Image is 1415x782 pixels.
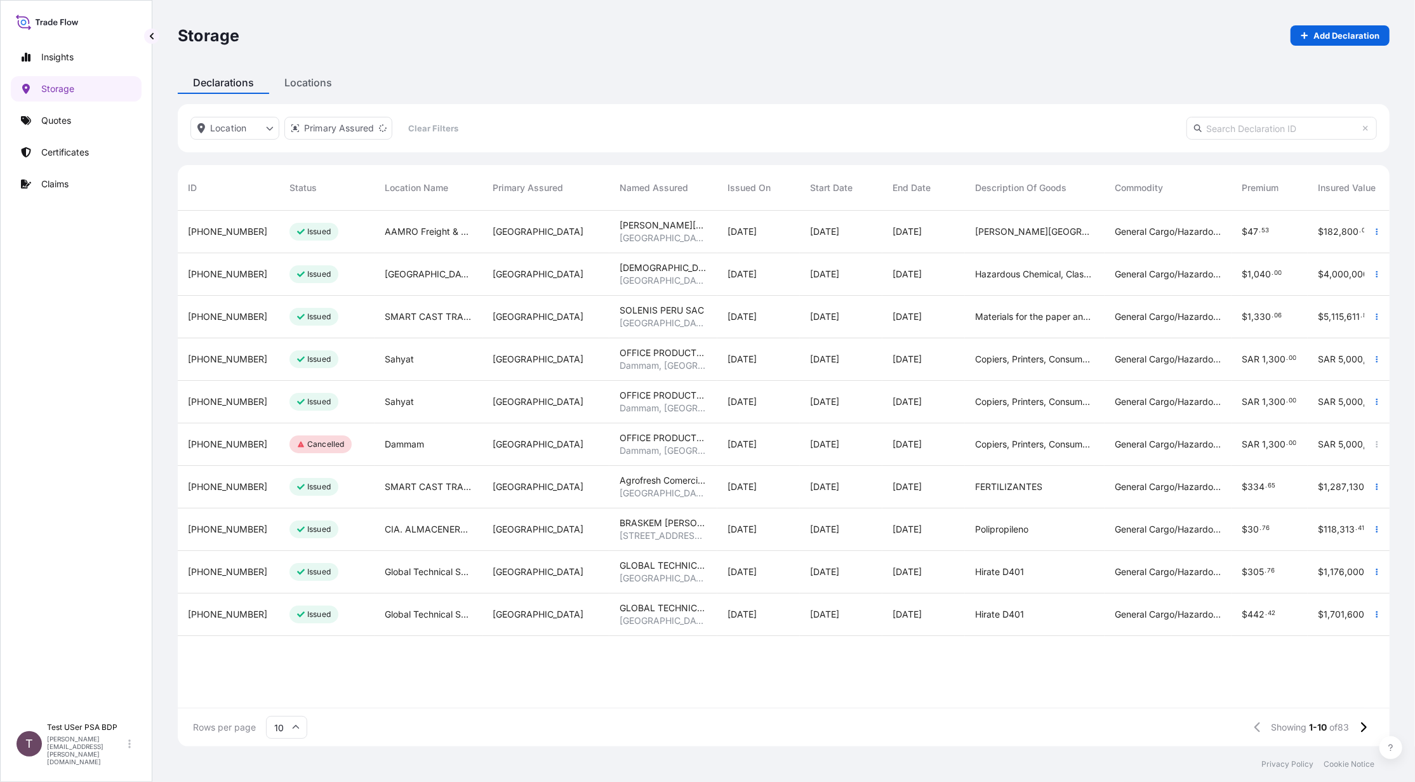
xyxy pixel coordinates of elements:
p: Issued [307,524,331,534]
p: Issued [307,609,331,620]
span: [DEMOGRAPHIC_DATA] PERU SAC (Solvay) [620,262,707,274]
span: General Cargo/Hazardous Material [1115,353,1221,366]
span: 76 [1267,569,1275,573]
span: SMART CAST TRADING S.A.C. [385,310,472,323]
span: Named Assured [620,182,688,194]
span: , [1266,397,1268,406]
span: . [1360,314,1362,318]
span: , [1329,312,1331,321]
span: General Cargo/Hazardous Material [1115,310,1221,323]
span: [DATE] [727,480,757,493]
span: 42 [1268,611,1275,616]
span: SAR [1242,355,1259,364]
p: Issued [307,269,331,279]
span: 47 [1247,227,1258,236]
span: [DATE] [810,566,839,578]
span: 300 [1268,355,1285,364]
p: Insights [41,51,74,63]
span: 118 [1324,525,1337,534]
p: Cancelled [307,439,344,449]
span: 65 [1268,484,1275,488]
span: Premium [1242,182,1279,194]
span: . [1286,441,1288,446]
span: [GEOGRAPHIC_DATA] [493,523,583,536]
span: [DATE] [810,268,839,281]
span: 1 [1262,397,1266,406]
span: [DATE] [893,225,922,238]
span: SAR [1318,397,1336,406]
span: SOLENIS PERU SAC [620,304,704,317]
span: 00 [1362,229,1369,233]
span: [PERSON_NAME][GEOGRAPHIC_DATA] [620,219,707,232]
span: 701 [1330,610,1345,619]
span: . [1286,399,1288,403]
span: $ [1318,312,1324,321]
p: Location [210,122,246,135]
span: FERTILIZANTES [975,480,1042,493]
span: [GEOGRAPHIC_DATA] [620,232,707,244]
p: Quotes [41,114,71,127]
span: 06 [1274,314,1282,318]
span: Copiers, Printers, Consumables, Parts [975,353,1094,366]
span: $ [1242,610,1247,619]
span: General Cargo/Hazardous Material [1115,395,1221,408]
span: 287 [1330,482,1346,491]
span: Dammam [385,438,424,451]
span: 305 [1247,567,1264,576]
span: OFFICE PRODUCTS CO LTD [620,389,707,402]
span: SAR [1242,440,1259,449]
span: 313 [1339,525,1355,534]
span: . [1272,314,1273,318]
span: General Cargo/Hazardous Material [1115,566,1221,578]
span: [GEOGRAPHIC_DATA] [493,225,583,238]
span: 5 [1338,397,1343,406]
span: [DATE] [893,268,922,281]
div: Locations [269,71,347,94]
span: Rows per page [193,721,256,734]
p: Storage [41,83,74,95]
span: , [1266,355,1268,364]
p: Issued [307,567,331,577]
span: SAR [1242,397,1259,406]
span: Agrofresh Comercial Peru S.A.C. [620,474,707,487]
span: [GEOGRAPHIC_DATA] [620,572,707,585]
span: BRASKEM [PERSON_NAME] [GEOGRAPHIC_DATA] [620,517,707,529]
span: Primary Assured [493,182,563,194]
span: Hirate D401 [975,608,1024,621]
span: [DATE] [810,225,839,238]
span: [GEOGRAPHIC_DATA] [493,480,583,493]
span: , [1343,397,1346,406]
span: 5 [1338,355,1343,364]
span: , [1327,482,1330,491]
span: $ [1242,227,1247,236]
span: [PHONE_NUMBER] [188,438,267,451]
span: [PHONE_NUMBER] [188,566,267,578]
p: Primary Assured [304,122,374,135]
p: Clear Filters [408,122,458,135]
span: [DATE] [893,480,922,493]
span: 000 [1346,397,1363,406]
span: $ [1242,482,1247,491]
span: [GEOGRAPHIC_DATA] [493,353,583,366]
span: Hirate D401 [975,566,1024,578]
span: 1 [1324,567,1327,576]
span: Issued On [727,182,771,194]
button: location Filter options [190,117,279,140]
span: Dammam, [GEOGRAPHIC_DATA], [GEOGRAPHIC_DATA] [620,402,707,414]
span: General Cargo/Hazardous Material [1115,268,1221,281]
span: [PHONE_NUMBER] [188,310,267,323]
a: Privacy Policy [1261,759,1313,769]
span: [DATE] [810,523,839,536]
span: , [1345,610,1347,619]
span: 800 [1341,227,1359,236]
span: General Cargo/Hazardous Material [1115,438,1221,451]
span: [DATE] [727,268,757,281]
span: 182 [1324,227,1339,236]
span: Insured Value [1318,182,1376,194]
span: CIA. ALMACENERA LA COLONIAL S.A [385,523,472,536]
span: [DATE] [727,395,757,408]
span: , [1343,355,1346,364]
input: Search Declaration ID [1186,117,1377,140]
span: , [1363,440,1365,449]
span: [DATE] [893,566,922,578]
